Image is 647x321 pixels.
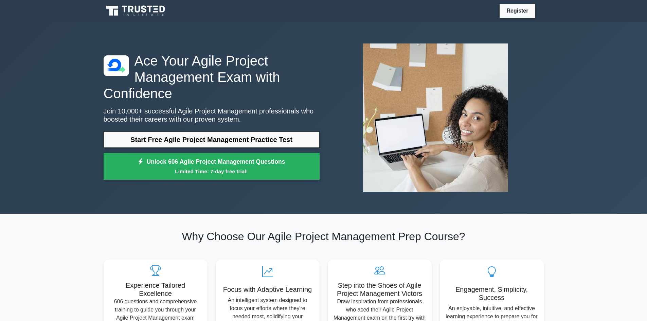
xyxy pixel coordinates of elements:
[109,281,202,298] h5: Experience Tailored Excellence
[502,6,532,15] a: Register
[445,285,538,302] h5: Engagement, Simplicity, Success
[221,285,314,293] h5: Focus with Adaptive Learning
[104,131,320,148] a: Start Free Agile Project Management Practice Test
[104,230,544,243] h2: Why Choose Our Agile Project Management Prep Course?
[104,107,320,123] p: Join 10,000+ successful Agile Project Management professionals who boosted their careers with our...
[104,53,320,102] h1: Ace Your Agile Project Management Exam with Confidence
[112,167,311,175] small: Limited Time: 7-day free trial!
[104,153,320,180] a: Unlock 606 Agile Project Management QuestionsLimited Time: 7-day free trial!
[333,281,426,298] h5: Step into the Shoes of Agile Project Management Victors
